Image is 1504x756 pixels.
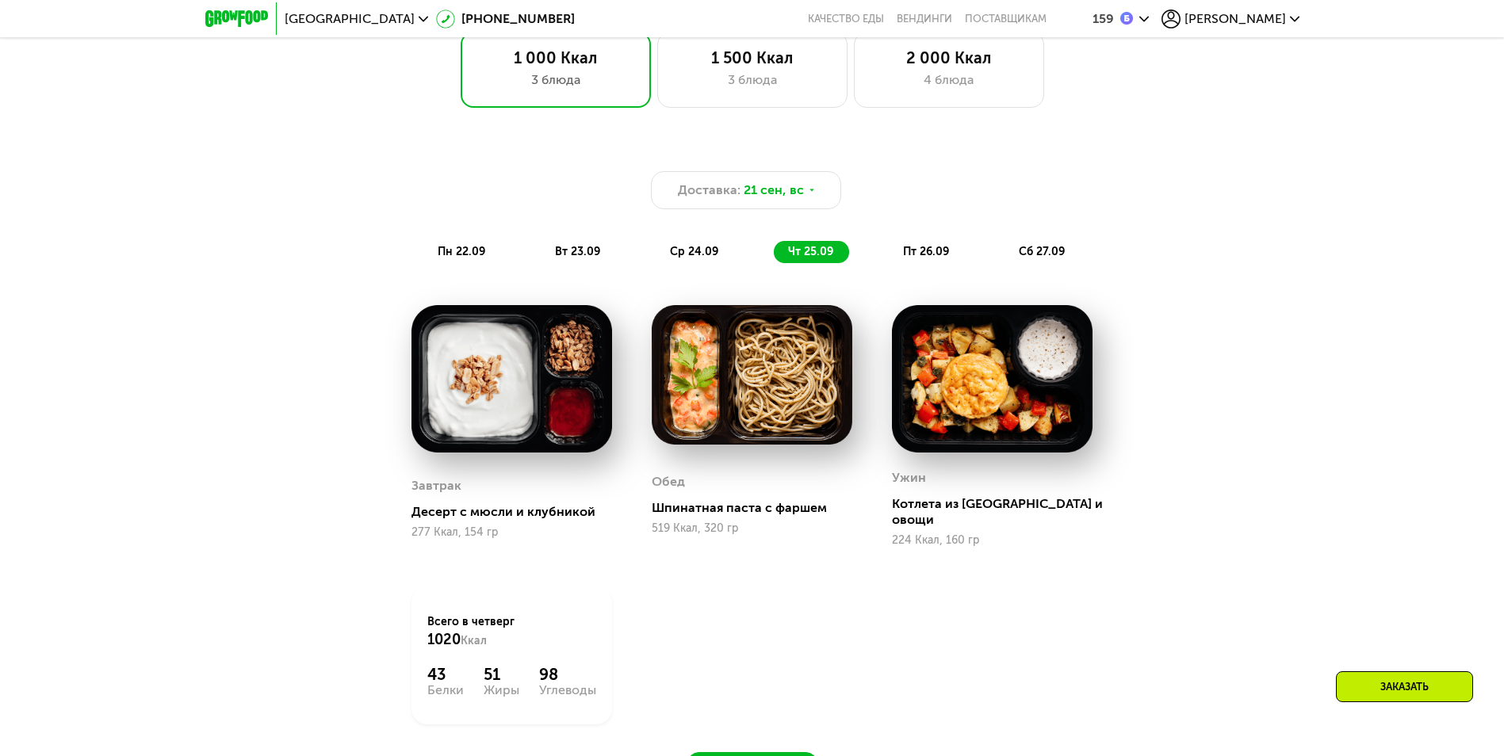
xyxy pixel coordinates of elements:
div: Шпинатная паста с фаршем [652,500,865,516]
div: Белки [427,684,464,697]
span: [PERSON_NAME] [1184,13,1286,25]
a: Вендинги [897,13,952,25]
div: поставщикам [965,13,1047,25]
span: пн 22.09 [438,245,485,258]
span: 1020 [427,631,461,648]
div: Обед [652,470,685,494]
a: [PHONE_NUMBER] [436,10,575,29]
div: Жиры [484,684,519,697]
span: чт 25.09 [788,245,833,258]
span: ср 24.09 [670,245,718,258]
div: 2 000 Ккал [871,48,1028,67]
span: вт 23.09 [555,245,600,258]
div: Котлета из [GEOGRAPHIC_DATA] и овощи [892,496,1105,528]
div: Десерт с мюсли и клубникой [411,504,625,520]
span: Ккал [461,634,487,647]
div: 1 500 Ккал [674,48,831,67]
div: Ужин [892,466,926,490]
span: сб 27.09 [1019,245,1065,258]
div: 4 блюда [871,71,1028,90]
div: 1 000 Ккал [477,48,634,67]
span: Доставка: [678,181,741,200]
div: 159 [1093,13,1114,25]
span: [GEOGRAPHIC_DATA] [285,13,415,25]
div: 51 [484,665,519,684]
div: Заказать [1336,671,1473,702]
div: 98 [539,665,596,684]
a: Качество еды [808,13,884,25]
div: 277 Ккал, 154 гр [411,526,612,539]
div: 3 блюда [477,71,634,90]
div: 519 Ккал, 320 гр [652,522,852,535]
div: Всего в четверг [427,614,596,649]
div: 224 Ккал, 160 гр [892,534,1093,547]
div: 43 [427,665,464,684]
div: Углеводы [539,684,596,697]
div: Завтрак [411,474,461,498]
span: 21 сен, вс [744,181,804,200]
div: 3 блюда [674,71,831,90]
span: пт 26.09 [903,245,949,258]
